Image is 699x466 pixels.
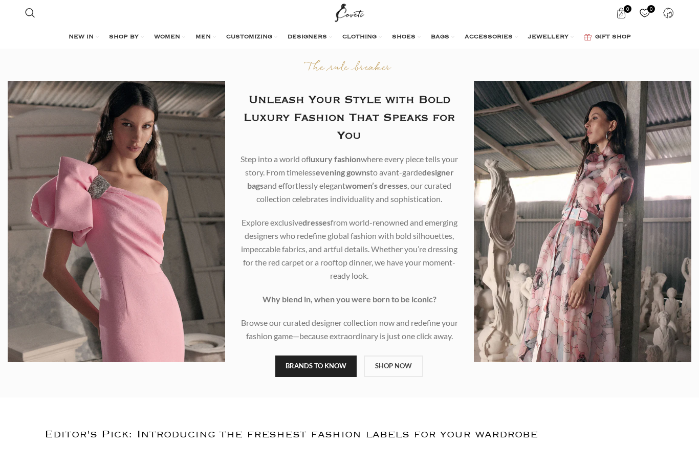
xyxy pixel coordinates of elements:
a: SHOP NOW [364,356,423,377]
img: GiftBag [584,34,592,40]
h2: Unleash Your Style with Bold Luxury Fashion That Speaks for You [241,91,458,145]
p: Step into a world of where every piece tells your story. From timeless to avant-garde and effortl... [241,152,458,206]
b: luxury fashion [309,154,361,164]
a: ACCESSORIES [465,27,518,48]
div: My Wishlist [635,3,656,23]
span: CUSTOMIZING [226,33,272,41]
a: DESIGNERS [288,27,332,48]
h2: Editor's Pick: Introducing the freshest fashion labels for your wardrobe [45,408,654,461]
b: dresses [302,217,331,227]
a: SHOES [392,27,421,48]
span: JEWELLERY [528,33,569,41]
a: CUSTOMIZING [226,27,277,48]
a: NEW IN [69,27,99,48]
span: 0 [624,5,631,13]
a: Site logo [333,8,367,16]
a: SHOP BY [109,27,144,48]
a: BRANDS TO KNOW [275,356,357,377]
a: CLOTHING [342,27,382,48]
a: Search [20,3,40,23]
span: CLOTHING [342,33,377,41]
a: JEWELLERY [528,27,574,48]
p: Browse our curated designer collection now and redefine your fashion game—because extraordinary i... [241,316,458,343]
span: ACCESSORIES [465,33,513,41]
a: WOMEN [154,27,185,48]
span: SHOP BY [109,33,139,41]
a: MEN [195,27,216,48]
a: GIFT SHOP [584,27,631,48]
span: NEW IN [69,33,94,41]
p: Explore exclusive from world-renowned and emerging designers who redefine global fashion with bol... [241,216,458,282]
span: MEN [195,33,211,41]
a: 0 [635,3,656,23]
a: 0 [611,3,632,23]
p: The rule breaker [241,61,458,76]
span: BAGS [431,33,449,41]
b: women’s dresses [345,181,407,190]
a: BAGS [431,27,454,48]
span: GIFT SHOP [595,33,631,41]
span: DESIGNERS [288,33,327,41]
div: Main navigation [20,27,679,48]
strong: Why blend in, when you were born to be iconic? [263,294,436,304]
span: SHOES [392,33,416,41]
span: 0 [647,5,655,13]
b: evening gowns [316,167,370,177]
span: WOMEN [154,33,180,41]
